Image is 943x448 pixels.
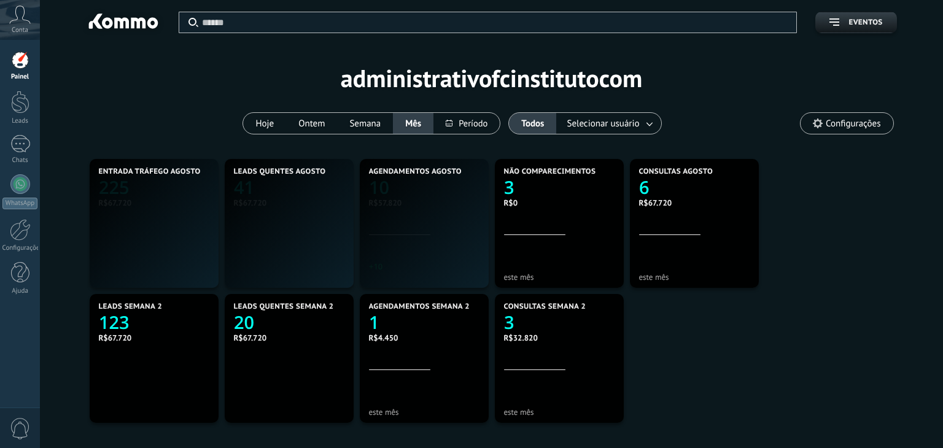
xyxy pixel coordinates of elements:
[509,113,556,134] button: Todos
[234,311,344,334] a: 20
[639,168,713,176] span: Consultas Agosto
[234,333,344,343] div: R$67.720
[234,311,254,334] text: 20
[99,176,130,199] text: 225
[369,198,479,208] div: R$57.820
[243,113,286,134] button: Hoje
[369,176,479,199] a: 10
[556,113,661,134] button: Selecionar usuário
[369,311,479,334] a: 1
[564,115,642,132] span: Selecionar usuário
[369,407,479,417] div: este mês
[369,176,389,199] text: 10
[504,303,586,311] span: Consultas Semana 2
[369,261,382,272] text: +10
[234,176,254,199] text: 41
[99,311,130,334] text: 123
[2,198,37,209] div: WhatsApp
[234,198,344,208] div: R$67.720
[234,168,326,176] span: Leads Quentes Agosto
[369,333,479,343] div: R$4.450
[2,117,38,125] div: Leads
[99,168,201,176] span: Entrada Tráfego Agosto
[2,73,38,81] div: Painel
[504,198,615,208] div: R$0
[639,198,750,208] div: R$67.720
[815,12,896,33] button: Eventos
[393,113,433,134] button: Mês
[826,118,880,129] span: Configurações
[99,198,209,208] div: R$67.720
[337,113,393,134] button: Semana
[504,168,596,176] span: Não Comparecimentos
[504,272,615,282] div: este mês
[99,303,162,311] span: Leads Semana 2
[639,176,750,199] a: 6
[504,407,615,417] div: este mês
[369,168,462,176] span: Agendamentos Agosto
[369,303,470,311] span: Agendamentos Semana 2
[848,18,882,27] span: Eventos
[2,287,38,295] div: Ajuda
[286,113,337,134] button: Ontem
[2,244,38,252] div: Configurações
[99,311,209,334] a: 123
[504,311,514,334] text: 3
[234,303,334,311] span: Leads Quentes Semana 2
[639,272,750,282] div: este mês
[234,176,344,199] a: 41
[504,176,514,199] text: 3
[369,311,379,334] text: 1
[639,176,650,199] text: 6
[504,333,615,343] div: R$32.820
[99,176,209,199] a: 225
[2,156,38,164] div: Chats
[12,26,28,34] span: Conta
[99,333,209,343] div: R$67.720
[369,272,479,282] div: este mês
[504,311,615,334] a: 3
[504,176,615,199] a: 3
